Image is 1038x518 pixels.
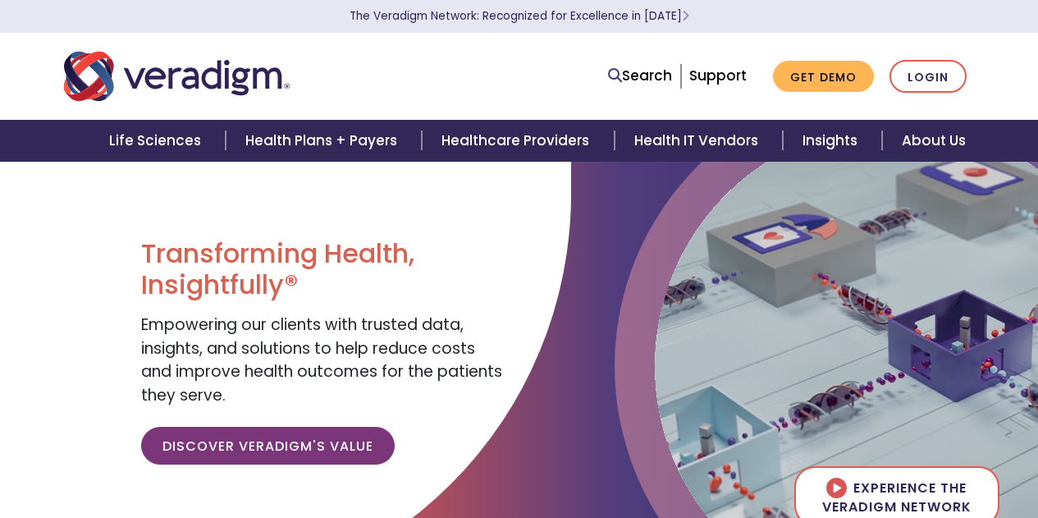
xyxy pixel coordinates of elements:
a: Discover Veradigm's Value [141,427,395,465]
a: Support [689,66,747,85]
a: The Veradigm Network: Recognized for Excellence in [DATE]Learn More [350,8,689,24]
a: Insights [783,120,882,162]
a: Healthcare Providers [422,120,614,162]
a: Life Sciences [89,120,226,162]
h1: Transforming Health, Insightfully® [141,238,506,301]
a: Search [608,65,672,87]
span: Empowering our clients with trusted data, insights, and solutions to help reduce costs and improv... [141,314,502,406]
a: Health Plans + Payers [226,120,422,162]
img: Veradigm logo [64,49,290,103]
a: Health IT Vendors [615,120,783,162]
a: About Us [882,120,985,162]
a: Login [889,60,967,94]
a: Get Demo [773,61,874,93]
span: Learn More [682,8,689,24]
